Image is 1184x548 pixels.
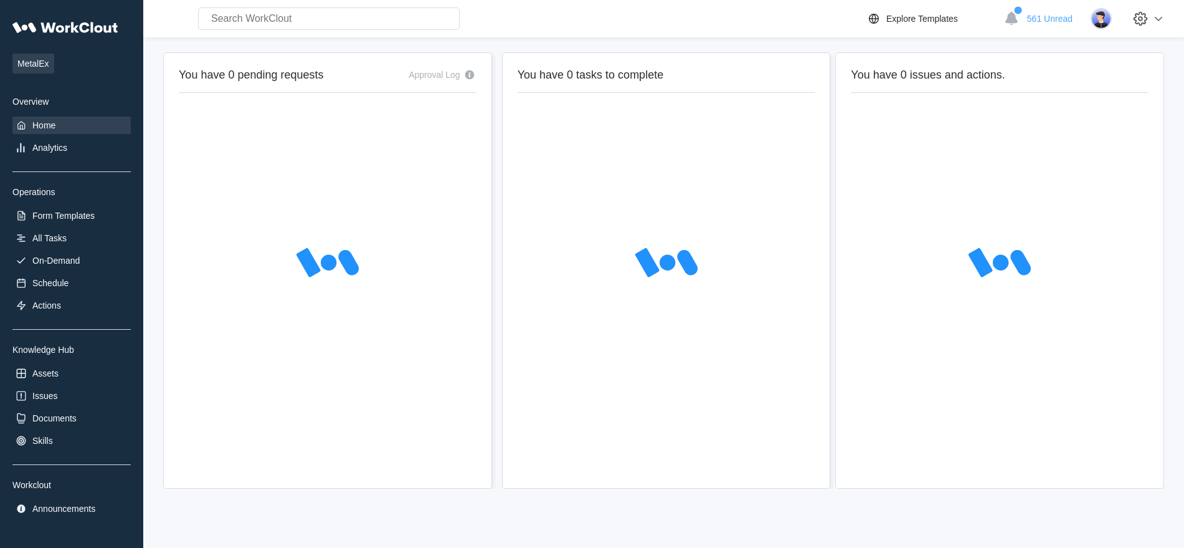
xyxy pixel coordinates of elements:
div: Analytics [32,143,67,153]
a: Explore Templates [866,11,998,26]
div: Explore Templates [886,14,958,24]
a: Analytics [12,139,131,156]
div: Assets [32,368,59,378]
img: user-5.png [1091,8,1112,29]
h2: You have 0 pending requests [179,68,324,82]
a: Home [12,117,131,134]
a: Skills [12,432,131,449]
div: Overview [12,97,131,107]
a: Form Templates [12,207,131,224]
h2: You have 0 tasks to complete [518,68,815,82]
div: On-Demand [32,256,80,266]
input: Search WorkClout [198,7,460,30]
a: Assets [12,365,131,382]
div: Operations [12,187,131,197]
a: Documents [12,410,131,427]
a: Announcements [12,500,131,517]
div: Announcements [32,504,95,514]
div: Knowledge Hub [12,345,131,355]
div: Actions [32,300,61,310]
span: MetalEx [12,54,54,74]
div: Schedule [32,278,69,288]
div: Skills [32,436,53,446]
div: Approval Log [409,70,460,80]
div: Home [32,120,55,130]
div: Issues [32,391,57,401]
a: Actions [12,297,131,314]
span: 561 Unread [1027,14,1073,24]
div: Form Templates [32,211,95,221]
h2: You have 0 issues and actions. [851,68,1148,82]
div: Documents [32,413,77,423]
div: Workclout [12,480,131,490]
a: Schedule [12,274,131,292]
div: All Tasks [32,233,67,243]
a: All Tasks [12,229,131,247]
a: Issues [12,387,131,405]
a: On-Demand [12,252,131,269]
